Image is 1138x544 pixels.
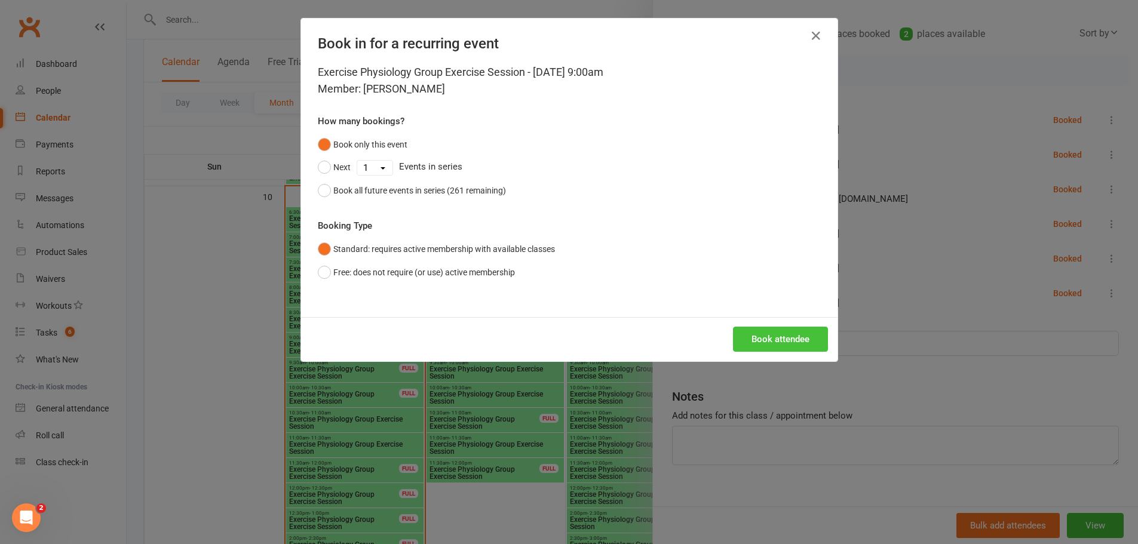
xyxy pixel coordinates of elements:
div: Events in series [318,156,821,179]
button: Next [318,156,351,179]
div: Exercise Physiology Group Exercise Session - [DATE] 9:00am Member: [PERSON_NAME] [318,64,821,97]
label: Booking Type [318,219,372,233]
button: Standard: requires active membership with available classes [318,238,555,260]
button: Close [806,26,826,45]
label: How many bookings? [318,114,404,128]
button: Book all future events in series (261 remaining) [318,179,506,202]
h4: Book in for a recurring event [318,35,821,52]
span: 2 [36,503,46,513]
div: Book all future events in series (261 remaining) [333,184,506,197]
button: Free: does not require (or use) active membership [318,261,515,284]
iframe: Intercom live chat [12,503,41,532]
button: Book only this event [318,133,407,156]
button: Book attendee [733,327,828,352]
